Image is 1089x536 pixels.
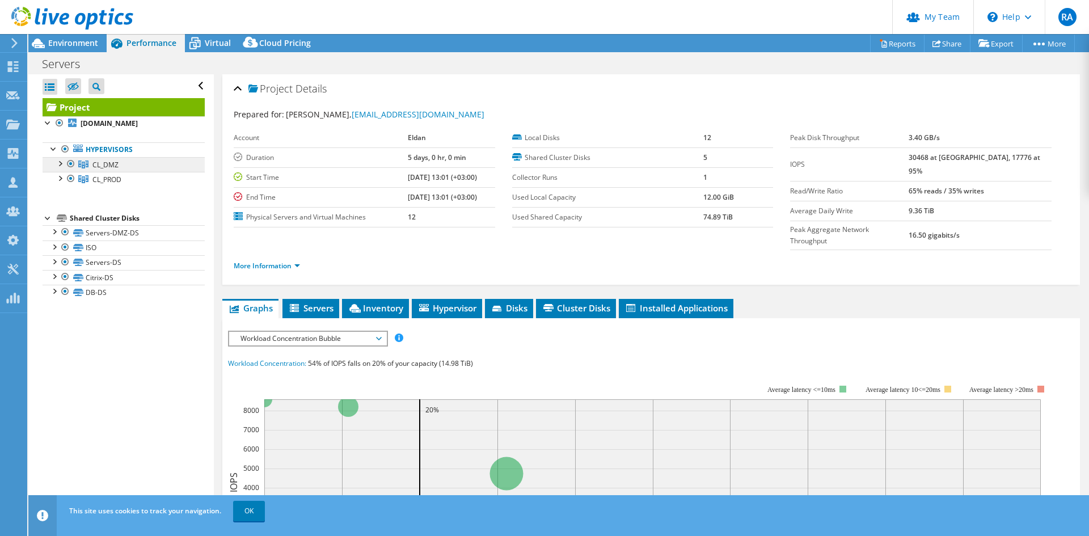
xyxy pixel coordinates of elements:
[43,225,205,240] a: Servers-DMZ-DS
[909,206,934,216] b: 9.36 TiB
[48,37,98,48] span: Environment
[43,98,205,116] a: Project
[243,444,259,454] text: 6000
[81,119,138,128] b: [DOMAIN_NAME]
[703,212,733,222] b: 74.89 TiB
[70,212,205,225] div: Shared Cluster Disks
[92,160,119,170] span: CL_DMZ
[909,133,940,142] b: 3.40 GB/s
[43,116,205,131] a: [DOMAIN_NAME]
[243,463,259,473] text: 5000
[408,212,416,222] b: 12
[43,270,205,285] a: Citrix-DS
[228,358,306,368] span: Workload Concentration:
[408,153,466,162] b: 5 days, 0 hr, 0 min
[703,153,707,162] b: 5
[126,37,176,48] span: Performance
[790,159,909,170] label: IOPS
[703,192,734,202] b: 12.00 GiB
[1058,8,1077,26] span: RA
[924,35,970,52] a: Share
[987,12,998,22] svg: \n
[248,83,293,95] span: Project
[234,212,408,223] label: Physical Servers and Virtual Machines
[286,109,484,120] span: [PERSON_NAME],
[909,153,1040,176] b: 30468 at [GEOGRAPHIC_DATA], 17776 at 95%
[790,224,909,247] label: Peak Aggregate Network Throughput
[288,302,334,314] span: Servers
[43,157,205,172] a: CL_DMZ
[408,133,426,142] b: Eldan
[491,302,527,314] span: Disks
[243,425,259,434] text: 7000
[43,255,205,270] a: Servers-DS
[512,172,703,183] label: Collector Runs
[790,205,909,217] label: Average Daily Write
[243,483,259,492] text: 4000
[234,172,408,183] label: Start Time
[234,192,408,203] label: End Time
[228,302,273,314] span: Graphs
[43,172,205,187] a: CL_PROD
[43,240,205,255] a: ISO
[234,109,284,120] label: Prepared for:
[37,58,98,70] h1: Servers
[970,35,1023,52] a: Export
[308,358,473,368] span: 54% of IOPS falls on 20% of your capacity (14.98 TiB)
[866,386,940,394] tspan: Average latency 10<=20ms
[205,37,231,48] span: Virtual
[234,152,408,163] label: Duration
[235,332,381,345] span: Workload Concentration Bubble
[408,172,477,182] b: [DATE] 13:01 (+03:00)
[233,501,265,521] a: OK
[227,472,240,492] text: IOPS
[703,133,711,142] b: 12
[243,406,259,415] text: 8000
[296,82,327,95] span: Details
[909,230,960,240] b: 16.50 gigabits/s
[512,192,703,203] label: Used Local Capacity
[703,172,707,182] b: 1
[870,35,925,52] a: Reports
[512,212,703,223] label: Used Shared Capacity
[624,302,728,314] span: Installed Applications
[969,386,1033,394] text: Average latency >20ms
[909,186,984,196] b: 65% reads / 35% writes
[352,109,484,120] a: [EMAIL_ADDRESS][DOMAIN_NAME]
[234,261,300,271] a: More Information
[512,132,703,144] label: Local Disks
[92,175,121,184] span: CL_PROD
[417,302,476,314] span: Hypervisor
[408,192,477,202] b: [DATE] 13:01 (+03:00)
[259,37,311,48] span: Cloud Pricing
[542,302,610,314] span: Cluster Disks
[69,506,221,516] span: This site uses cookies to track your navigation.
[790,132,909,144] label: Peak Disk Throughput
[43,285,205,299] a: DB-DS
[234,132,408,144] label: Account
[1022,35,1075,52] a: More
[43,142,205,157] a: Hypervisors
[512,152,703,163] label: Shared Cluster Disks
[348,302,403,314] span: Inventory
[425,405,439,415] text: 20%
[790,185,909,197] label: Read/Write Ratio
[767,386,835,394] tspan: Average latency <=10ms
